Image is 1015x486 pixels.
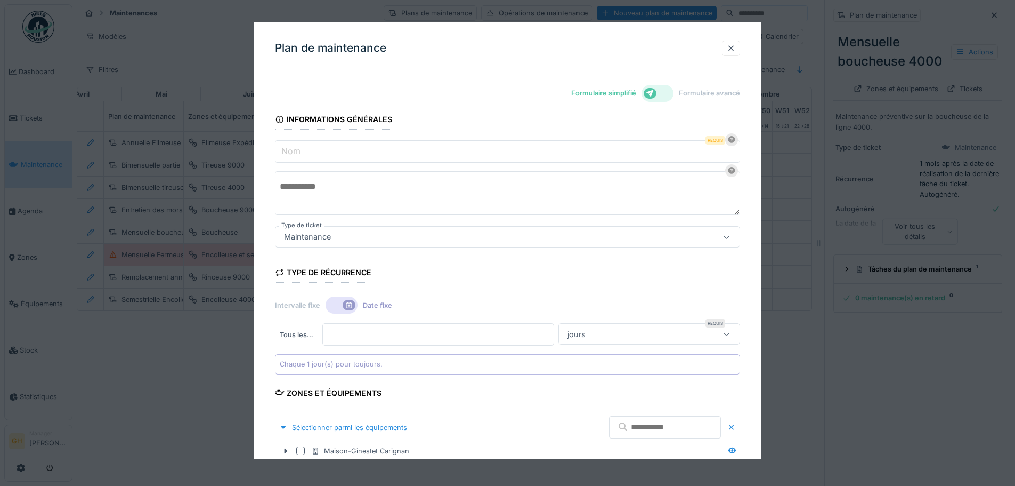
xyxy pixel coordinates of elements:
[311,446,409,456] div: Maison-Ginestet Carignan
[275,300,320,310] label: Intervalle fixe
[275,420,411,435] div: Sélectionner parmi les équipements
[571,88,636,98] label: Formulaire simplifié
[280,359,383,369] div: Chaque 1 jour(s) pour toujours.
[275,42,386,55] h3: Plan de maintenance
[563,328,590,340] div: jours
[705,319,725,328] div: Requis
[279,145,303,157] label: Nom
[275,323,318,346] div: Tous les …
[275,385,381,403] div: Zones et équipements
[679,88,740,98] label: Formulaire avancé
[279,221,324,230] label: Type de ticket
[363,300,392,310] label: Date fixe
[280,231,335,243] div: Maintenance
[705,136,725,145] div: Requis
[275,111,392,130] div: Informations générales
[275,265,371,283] div: Type de récurrence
